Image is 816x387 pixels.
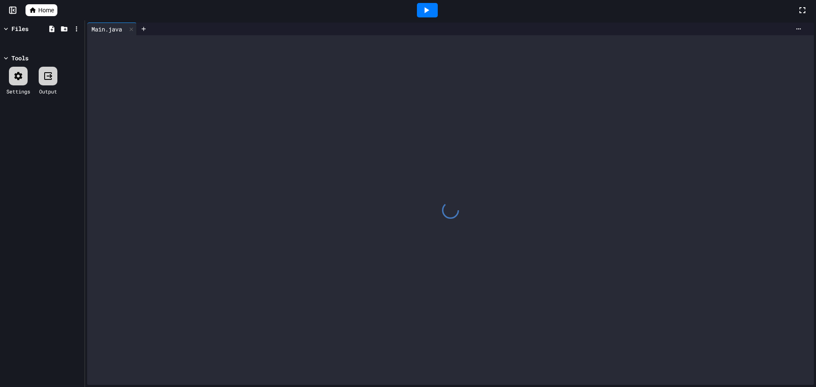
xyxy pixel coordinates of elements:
iframe: chat widget [780,353,807,379]
div: Main.java [87,23,137,35]
iframe: chat widget [745,316,807,352]
div: Settings [6,88,30,95]
div: Output [39,88,57,95]
span: Home [38,6,54,14]
a: Home [25,4,57,16]
div: Tools [11,54,28,62]
div: Files [11,24,28,33]
div: Main.java [87,25,126,34]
